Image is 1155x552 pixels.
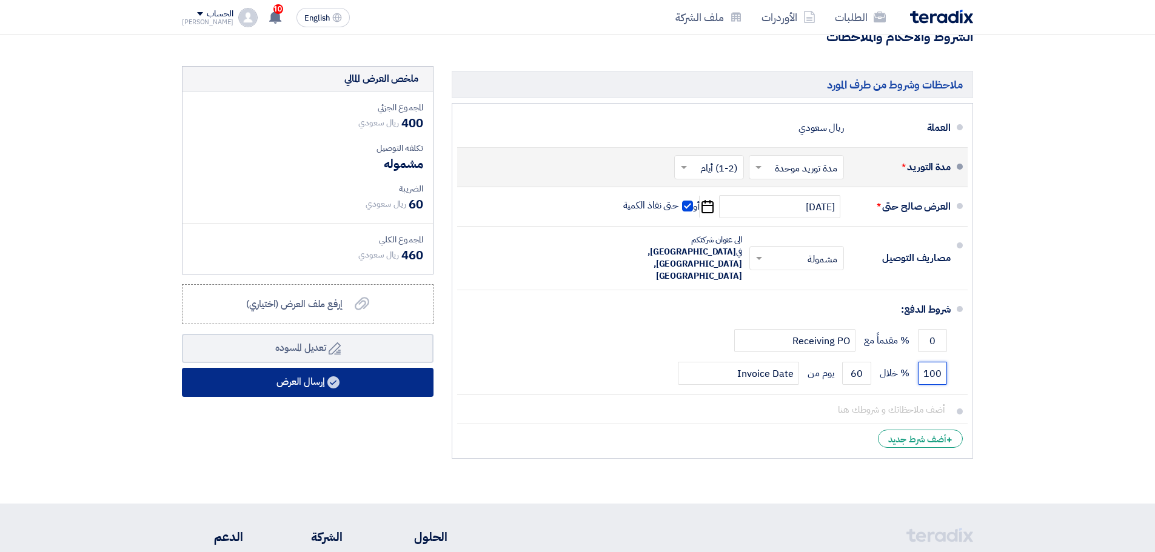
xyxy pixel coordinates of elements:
li: الحلول [379,528,447,546]
span: % مقدماً مع [864,334,909,347]
input: payment-term-2 [734,329,855,352]
span: 10 [273,4,283,14]
div: العرض صالح حتى [854,192,951,221]
img: profile_test.png [238,8,258,27]
div: الى عنوان شركتكم في [609,234,742,282]
span: ريال سعودي [358,116,399,129]
li: الشركة [280,528,343,546]
img: Teradix logo [910,10,973,24]
a: ملف الشركة [666,3,752,32]
button: English [296,8,350,27]
div: المجموع الجزئي [192,101,423,114]
li: الدعم [182,528,243,546]
div: مدة التوريد [854,153,951,182]
div: [PERSON_NAME] [182,19,233,25]
span: [GEOGRAPHIC_DATA], [GEOGRAPHIC_DATA], [GEOGRAPHIC_DATA] [648,245,742,282]
span: 460 [401,246,423,264]
div: أضف شرط جديد [878,430,963,448]
div: ريال سعودي [798,116,844,139]
div: الحساب [207,9,233,19]
span: ريال سعودي [366,198,406,210]
input: payment-term-2 [678,362,799,385]
div: شروط الدفع: [477,295,951,324]
div: المجموع الكلي [192,233,423,246]
div: ملخص العرض المالي [344,71,418,86]
input: payment-term-2 [918,362,947,385]
input: payment-term-1 [918,329,947,352]
span: 60 [409,195,423,213]
button: إرسال العرض [182,368,434,397]
span: مشموله [384,155,423,173]
h5: ملاحظات وشروط من طرف المورد [452,71,973,98]
div: الضريبة [192,182,423,195]
span: إرفع ملف العرض (اختياري) [246,297,343,311]
span: + [946,433,952,447]
span: ريال سعودي [358,248,399,261]
div: مصاريف التوصيل [854,244,951,273]
input: أضف ملاحظاتك و شروطك هنا [467,397,951,421]
span: 400 [401,114,423,132]
button: تعديل المسوده [182,334,434,363]
span: أو [693,201,700,213]
input: سنة-شهر-يوم [719,195,840,218]
div: تكلفه التوصيل [192,142,423,155]
span: English [304,14,330,22]
span: % خلال [880,367,909,379]
span: يوم من [808,367,834,379]
h3: الشروط والأحكام والملاحظات [182,28,973,47]
a: الطلبات [825,3,896,32]
a: الأوردرات [752,3,825,32]
label: حتى نفاذ الكمية [623,199,694,211]
input: payment-term-2 [842,362,871,385]
div: العملة [854,113,951,142]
